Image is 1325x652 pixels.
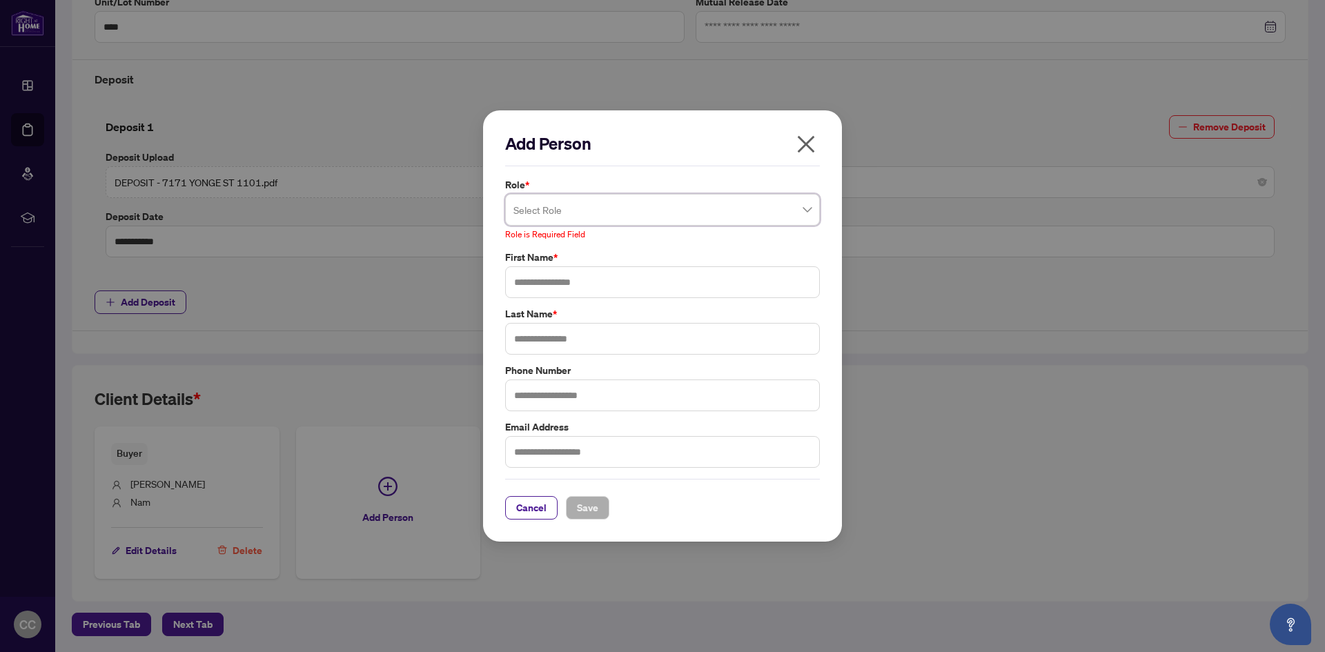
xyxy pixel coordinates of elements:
label: Last Name [505,306,820,322]
span: close [795,133,817,155]
span: Role is Required Field [505,229,585,239]
label: Role [505,177,820,192]
span: Cancel [516,497,547,519]
button: Save [566,496,609,520]
h2: Add Person [505,132,820,155]
label: First Name [505,250,820,265]
button: Cancel [505,496,558,520]
label: Phone Number [505,363,820,378]
button: Open asap [1270,604,1311,645]
label: Email Address [505,419,820,435]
